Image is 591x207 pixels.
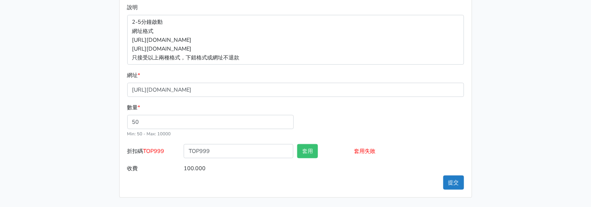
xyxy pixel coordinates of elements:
span: TOP999 [143,147,165,155]
label: 數量 [127,103,140,112]
button: 套用 [297,144,318,158]
label: 網址 [127,71,140,80]
small: Min: 50 - Max: 10000 [127,131,171,137]
label: 收費 [125,161,182,176]
label: 說明 [127,3,138,12]
input: 格式為https://www.facebook.com/topfblive/videos/123456789/ [127,83,464,97]
button: 提交 [443,176,464,190]
p: 2-5分鐘啟動 網址格式 [URL][DOMAIN_NAME] [URL][DOMAIN_NAME] 只接受以上兩種格式，下錯格式或網址不退款 [127,15,464,64]
label: 折扣碼 [125,144,182,161]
